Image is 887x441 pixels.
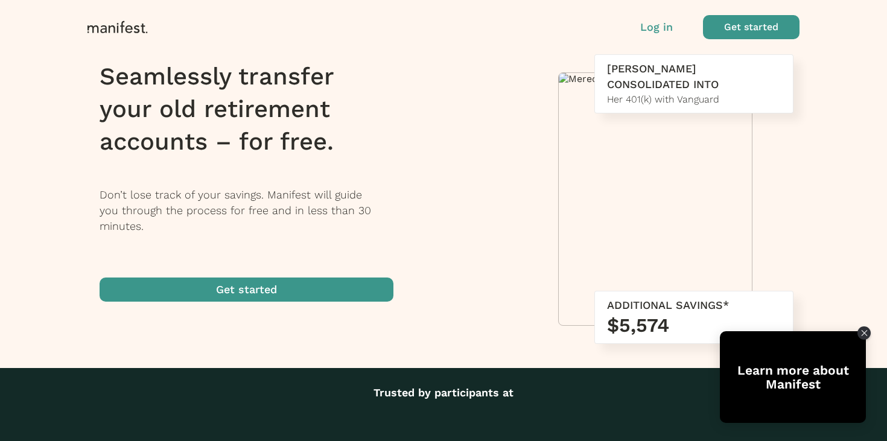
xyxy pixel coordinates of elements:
div: [PERSON_NAME] CONSOLIDATED INTO [607,61,781,92]
div: Tolstoy bubble widget [720,331,866,423]
h1: Seamlessly transfer your old retirement accounts – for free. [100,60,409,158]
img: Meredith [559,73,752,84]
div: Close Tolstoy widget [857,326,871,340]
div: ADDITIONAL SAVINGS* [607,297,781,313]
p: Don’t lose track of your savings. Manifest will guide you through the process for free and in les... [100,187,409,234]
div: Open Tolstoy [720,331,866,423]
button: Get started [703,15,800,39]
div: Open Tolstoy widget [720,331,866,423]
h3: $5,574 [607,313,781,337]
button: Get started [100,278,393,302]
button: Log in [640,19,673,35]
div: Learn more about Manifest [720,363,866,391]
div: Her 401(k) with Vanguard [607,92,781,107]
